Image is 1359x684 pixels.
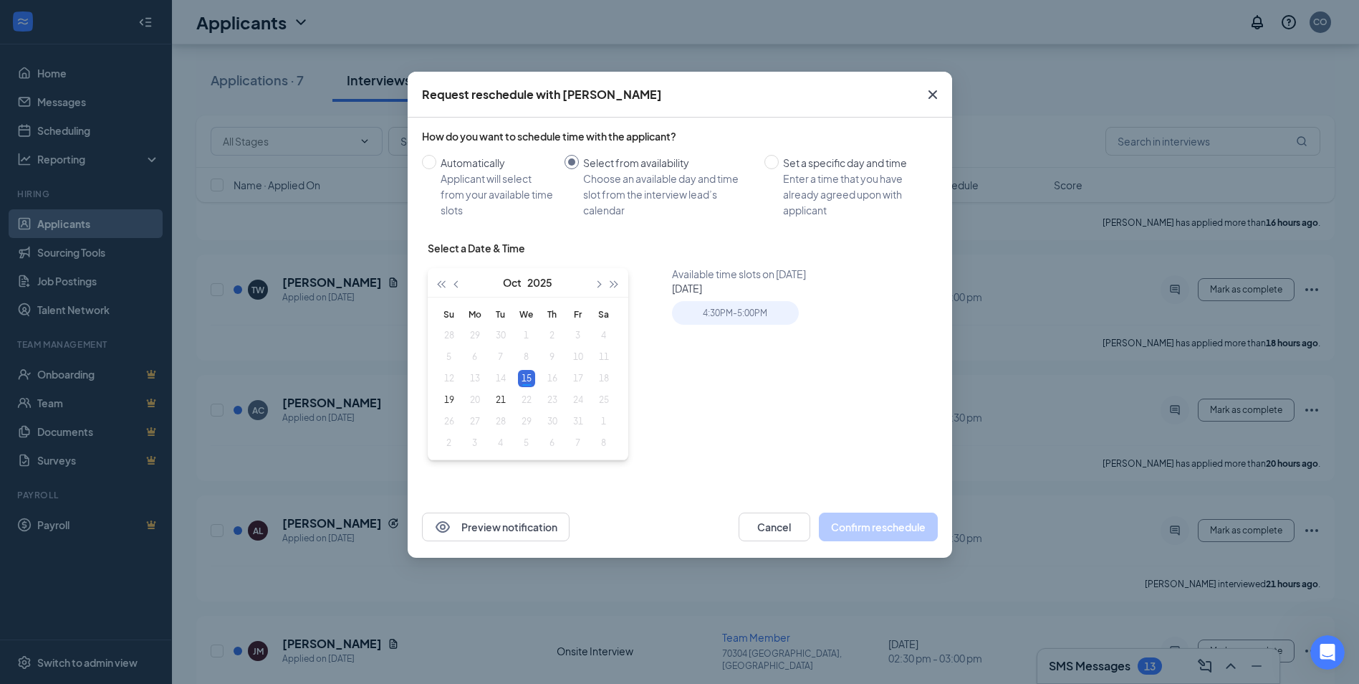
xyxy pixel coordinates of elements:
[462,303,488,325] th: Mo
[441,171,553,218] div: Applicant will select from your available time slots
[672,301,799,325] div: 4:30PM - 5:00PM
[924,86,941,103] svg: Cross
[672,281,943,295] div: [DATE]
[739,513,810,541] button: Cancel
[783,155,926,171] div: Set a specific day and time
[565,303,591,325] th: Fr
[539,303,565,325] th: Th
[436,303,462,325] th: Su
[492,391,509,409] div: 21
[428,241,525,255] div: Select a Date & Time
[672,267,943,281] div: Available time slots on [DATE]
[441,391,458,409] div: 19
[591,303,617,325] th: Sa
[422,129,938,143] div: How do you want to schedule time with the applicant?
[488,303,514,325] th: Tu
[422,87,662,103] div: Request reschedule with [PERSON_NAME]
[488,389,514,411] td: 2025-10-21
[518,370,535,387] div: 15
[527,268,552,297] button: 2025
[583,155,753,171] div: Select from availability
[434,518,451,536] svg: Eye
[913,72,952,118] button: Close
[1310,635,1345,670] iframe: Intercom live chat
[583,171,753,218] div: Choose an available day and time slot from the interview lead’s calendar
[783,171,926,218] div: Enter a time that you have already agreed upon with applicant
[441,155,553,171] div: Automatically
[422,513,570,541] button: EyePreview notification
[503,268,522,297] button: Oct
[514,303,539,325] th: We
[514,368,539,389] td: 2025-10-15
[436,389,462,411] td: 2025-10-19
[819,513,938,541] button: Confirm reschedule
